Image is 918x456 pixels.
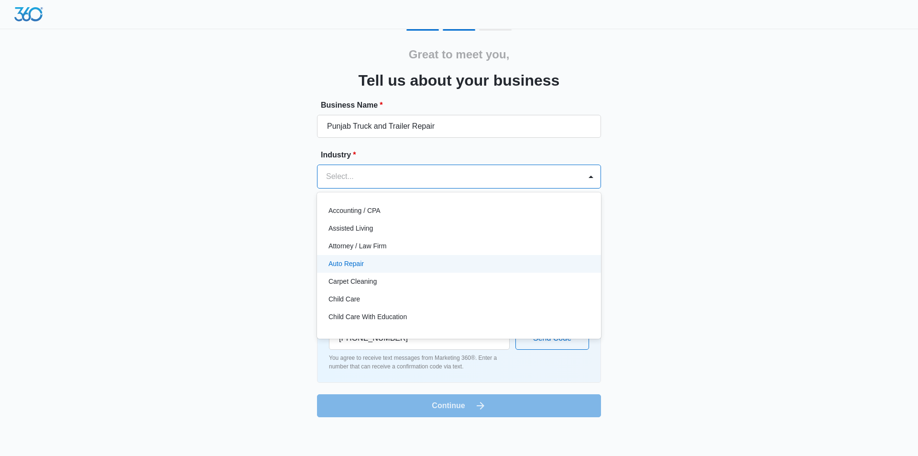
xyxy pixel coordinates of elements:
label: Business Name [321,100,605,111]
p: Assisted Living [328,223,373,234]
p: Accounting / CPA [328,206,381,216]
p: Attorney / Law Firm [328,241,386,251]
h3: Tell us about your business [359,69,560,92]
p: Auto Repair [328,259,364,269]
p: Child Care With Education [328,312,407,322]
p: Carpet Cleaning [328,277,377,287]
label: Industry [321,149,605,161]
h2: Great to meet you, [409,46,510,63]
p: Chiropractor [328,330,365,340]
input: e.g. Jane's Plumbing [317,115,601,138]
p: Child Care [328,294,360,304]
p: You agree to receive text messages from Marketing 360®. Enter a number that can receive a confirm... [329,354,510,371]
